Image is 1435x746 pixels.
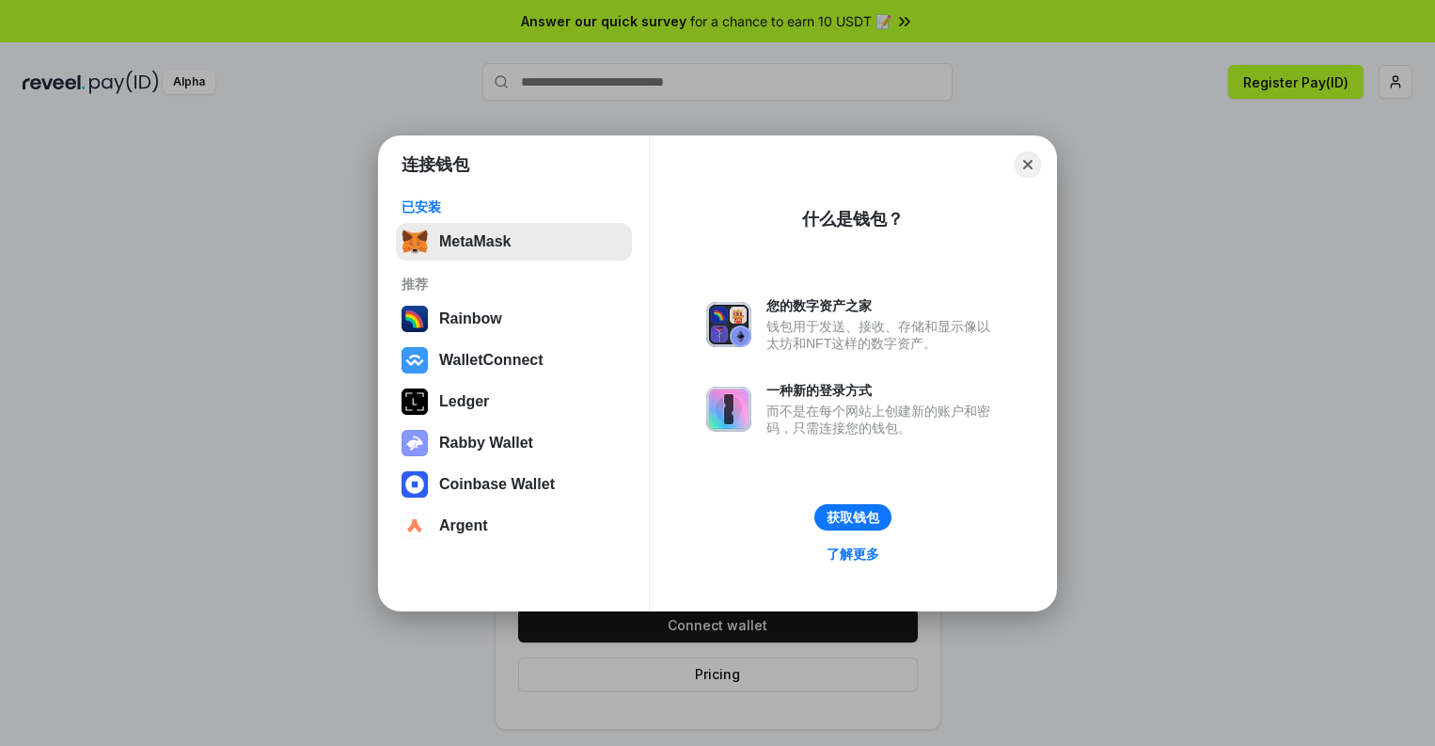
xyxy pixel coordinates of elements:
div: 已安装 [402,198,626,215]
div: 钱包用于发送、接收、存储和显示像以太坊和NFT这样的数字资产。 [766,318,1000,352]
div: Rainbow [439,310,502,327]
button: Rainbow [396,300,632,338]
div: 了解更多 [827,546,879,563]
button: Rabby Wallet [396,424,632,462]
a: 了解更多 [815,542,891,566]
div: MetaMask [439,233,511,250]
button: Coinbase Wallet [396,466,632,503]
div: 获取钱包 [827,509,879,526]
div: 一种新的登录方式 [766,382,1000,399]
button: Argent [396,507,632,545]
div: WalletConnect [439,352,544,369]
button: Close [1015,151,1041,178]
div: 推荐 [402,276,626,293]
div: Coinbase Wallet [439,476,555,493]
div: 而不是在每个网站上创建新的账户和密码，只需连接您的钱包。 [766,403,1000,436]
div: 什么是钱包？ [802,208,904,230]
img: svg+xml,%3Csvg%20width%3D%22120%22%20height%3D%22120%22%20viewBox%3D%220%200%20120%20120%22%20fil... [402,306,428,332]
img: svg+xml,%3Csvg%20xmlns%3D%22http%3A%2F%2Fwww.w3.org%2F2000%2Fsvg%22%20fill%3D%22none%22%20viewBox... [706,387,751,432]
div: Argent [439,517,488,534]
div: Ledger [439,393,489,410]
button: Ledger [396,383,632,421]
div: Rabby Wallet [439,435,533,452]
img: svg+xml,%3Csvg%20xmlns%3D%22http%3A%2F%2Fwww.w3.org%2F2000%2Fsvg%22%20width%3D%2228%22%20height%3... [402,389,428,415]
img: svg+xml,%3Csvg%20width%3D%2228%22%20height%3D%2228%22%20viewBox%3D%220%200%2028%2028%22%20fill%3D... [402,471,428,498]
button: 获取钱包 [814,504,891,531]
img: svg+xml,%3Csvg%20width%3D%2228%22%20height%3D%2228%22%20viewBox%3D%220%200%2028%2028%22%20fill%3D... [402,347,428,373]
img: svg+xml,%3Csvg%20width%3D%2228%22%20height%3D%2228%22%20viewBox%3D%220%200%2028%2028%22%20fill%3D... [402,513,428,539]
img: svg+xml,%3Csvg%20xmlns%3D%22http%3A%2F%2Fwww.w3.org%2F2000%2Fsvg%22%20fill%3D%22none%22%20viewBox... [706,302,751,347]
img: svg+xml,%3Csvg%20fill%3D%22none%22%20height%3D%2233%22%20viewBox%3D%220%200%2035%2033%22%20width%... [402,229,428,255]
button: MetaMask [396,223,632,261]
div: 您的数字资产之家 [766,297,1000,314]
h1: 连接钱包 [402,153,469,176]
img: svg+xml,%3Csvg%20xmlns%3D%22http%3A%2F%2Fwww.w3.org%2F2000%2Fsvg%22%20fill%3D%22none%22%20viewBox... [402,430,428,456]
button: WalletConnect [396,341,632,379]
